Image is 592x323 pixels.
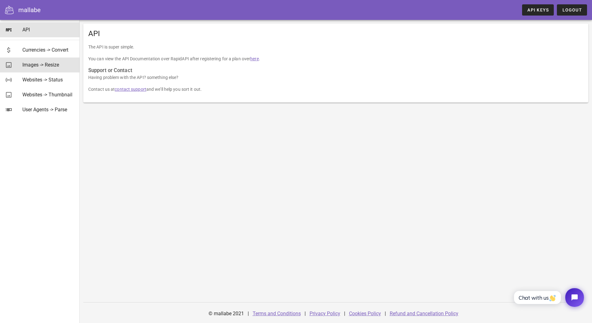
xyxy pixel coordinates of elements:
[344,306,345,321] div: |
[562,7,582,12] span: Logout
[253,311,301,316] a: Terms and Conditions
[205,306,248,321] div: © mallabe 2021
[88,55,583,62] p: You can view the API Documentation over RapidAPI after registering for a plan over .
[88,67,583,74] h3: Support or Contact
[522,4,554,16] a: API Keys
[22,92,75,98] div: Websites -> Thumbnail
[115,87,146,92] a: contact support
[22,107,75,113] div: User Agents -> Parse
[310,311,340,316] a: Privacy Policy
[88,44,583,50] p: The API is super simple.
[22,77,75,83] div: Websites -> Status
[305,306,306,321] div: |
[22,47,75,53] div: Currencies -> Convert
[527,7,549,12] span: API Keys
[507,283,589,312] iframe: Tidio Chat
[22,62,75,68] div: Images -> Resize
[250,56,259,61] a: here
[88,74,583,81] p: Having problem with the API? something else?
[83,24,588,44] div: API
[88,86,583,93] p: Contact us at and we’ll help you sort it out.
[349,311,381,316] a: Cookies Policy
[248,306,249,321] div: |
[18,5,41,15] div: mallabe
[557,4,587,16] button: Logout
[385,306,386,321] div: |
[390,311,458,316] a: Refund and Cancellation Policy
[22,27,75,33] div: API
